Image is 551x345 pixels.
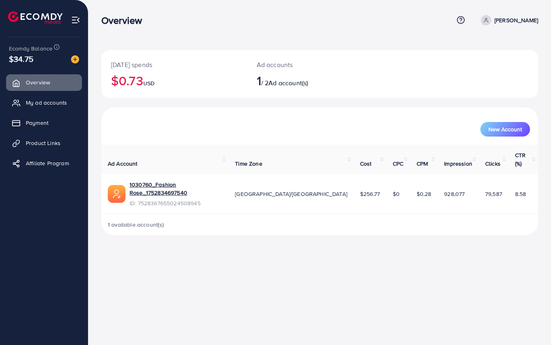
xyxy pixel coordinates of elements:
[71,15,80,25] img: menu
[6,74,82,90] a: Overview
[26,139,61,147] span: Product Links
[444,160,472,168] span: Impression
[268,78,308,87] span: Ad account(s)
[515,151,526,167] span: CTR (%)
[417,190,432,198] span: $0.28
[360,160,372,168] span: Cost
[108,221,164,229] span: 1 available account(s)
[478,15,538,25] a: [PERSON_NAME]
[9,44,52,53] span: Ecomdy Balance
[9,53,34,65] span: $34.75
[257,71,261,90] span: 1
[257,73,347,88] h2: / 2
[235,190,347,198] span: [GEOGRAPHIC_DATA]/[GEOGRAPHIC_DATA]
[26,78,50,86] span: Overview
[101,15,149,26] h3: Overview
[130,199,222,207] span: ID: 7528367655024508945
[6,155,82,171] a: Affiliate Program
[480,122,530,137] button: New Account
[108,160,138,168] span: Ad Account
[488,126,522,132] span: New Account
[485,190,502,198] span: 79,587
[143,79,155,87] span: USD
[494,15,538,25] p: [PERSON_NAME]
[26,159,69,167] span: Affiliate Program
[6,95,82,111] a: My ad accounts
[130,181,222,197] a: 1030760_Fashion Rose_1752834697540
[71,55,79,63] img: image
[26,119,48,127] span: Payment
[257,60,347,69] p: Ad accounts
[26,99,67,107] span: My ad accounts
[8,11,63,24] img: logo
[393,160,403,168] span: CPC
[111,60,237,69] p: [DATE] spends
[515,190,526,198] span: 8.58
[6,115,82,131] a: Payment
[235,160,262,168] span: Time Zone
[6,135,82,151] a: Product Links
[485,160,501,168] span: Clicks
[111,73,237,88] h2: $0.73
[360,190,380,198] span: $256.77
[108,185,126,203] img: ic-ads-acc.e4c84228.svg
[444,190,465,198] span: 928,077
[393,190,400,198] span: $0
[417,160,428,168] span: CPM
